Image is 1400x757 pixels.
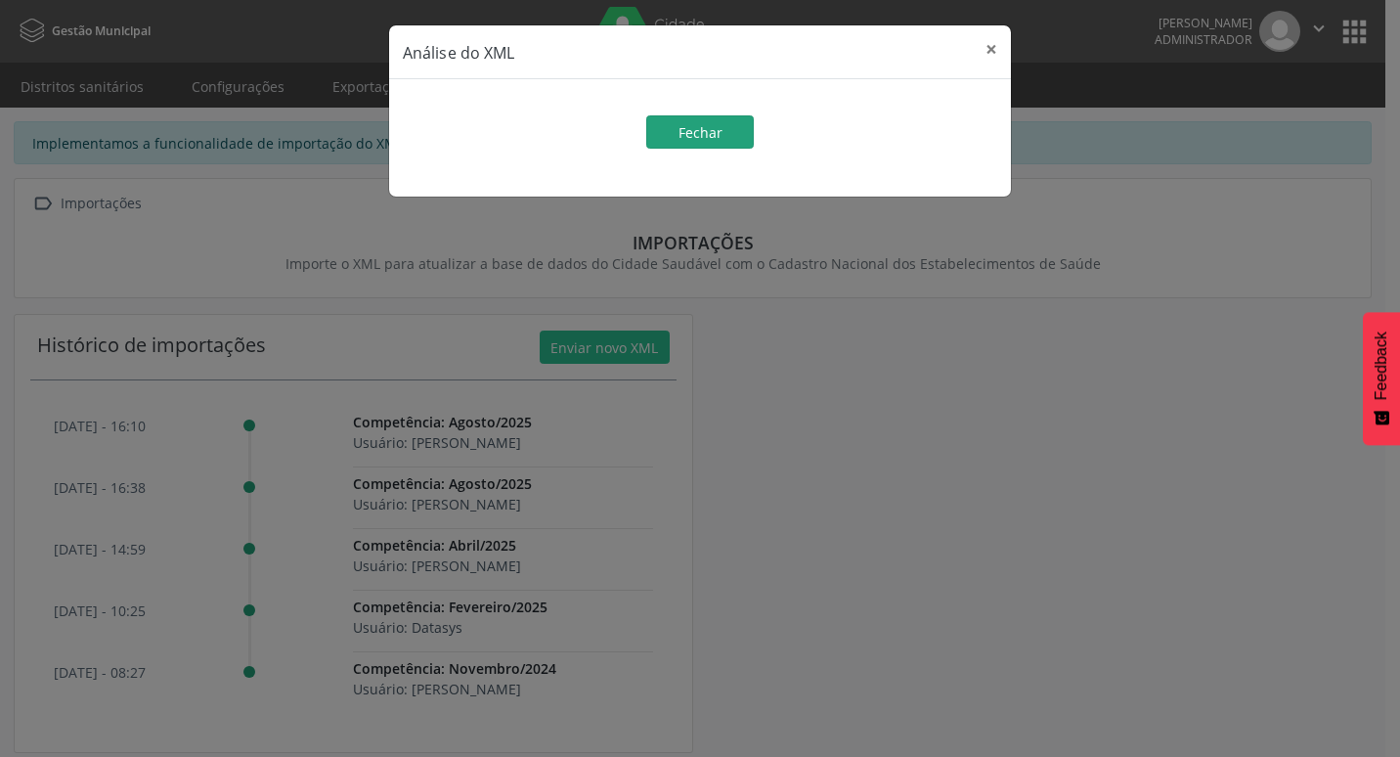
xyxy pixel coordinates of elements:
button: Close [972,25,1011,73]
span: Feedback [1373,332,1390,400]
button: Fechar [646,115,754,149]
button: Feedback - Mostrar pesquisa [1363,312,1400,445]
span: Análise do XML [403,42,514,64]
div: Importação realizada com sucesso! [403,89,997,169]
span: Fechar [678,123,722,142]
